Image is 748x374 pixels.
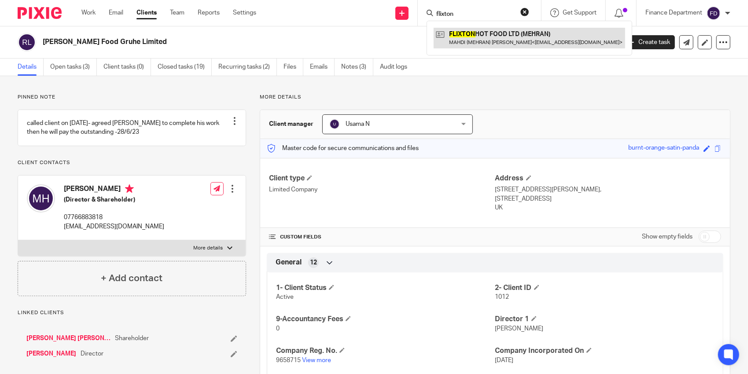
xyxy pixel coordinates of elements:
[101,271,162,285] h4: + Add contact
[284,59,303,76] a: Files
[495,203,721,212] p: UK
[302,357,331,363] a: View more
[269,174,495,183] h4: Client type
[81,8,96,17] a: Work
[435,11,515,18] input: Search
[645,8,702,17] p: Finance Department
[50,59,97,76] a: Open tasks (3)
[495,174,721,183] h4: Address
[276,346,495,356] h4: Company Reg. No.
[276,315,495,324] h4: 9-Accountancy Fees
[103,59,151,76] a: Client tasks (0)
[276,357,301,363] span: 9658715
[18,7,62,19] img: Pixie
[26,349,76,358] a: [PERSON_NAME]
[346,121,370,127] span: Usama N
[276,283,495,293] h4: 1- Client Status
[642,232,693,241] label: Show empty fields
[563,10,597,16] span: Get Support
[27,184,55,213] img: svg%3E
[520,7,529,16] button: Clear
[267,144,419,153] p: Master code for secure communications and files
[115,334,149,343] span: Shareholder
[341,59,373,76] a: Notes (3)
[18,33,36,51] img: svg%3E
[276,294,294,300] span: Active
[276,326,280,332] span: 0
[495,326,544,332] span: [PERSON_NAME]
[495,315,714,324] h4: Director 1
[380,59,414,76] a: Audit logs
[329,119,340,129] img: svg%3E
[233,8,256,17] a: Settings
[495,283,714,293] h4: 2- Client ID
[64,213,164,222] p: 07766883818
[269,185,495,194] p: Limited Company
[64,222,164,231] p: [EMAIL_ADDRESS][DOMAIN_NAME]
[495,185,721,194] p: [STREET_ADDRESS][PERSON_NAME],
[18,59,44,76] a: Details
[260,94,730,101] p: More details
[310,59,335,76] a: Emails
[628,143,699,154] div: burnt-orange-satin-panda
[495,294,509,300] span: 1012
[136,8,157,17] a: Clients
[495,346,714,356] h4: Company Incorporated On
[109,8,123,17] a: Email
[158,59,212,76] a: Closed tasks (19)
[495,357,514,363] span: [DATE]
[310,258,317,267] span: 12
[269,120,313,128] h3: Client manager
[64,195,164,204] h5: (Director & Shareholder)
[218,59,277,76] a: Recurring tasks (2)
[26,334,111,343] a: [PERSON_NAME] [PERSON_NAME]
[269,234,495,241] h4: CUSTOM FIELDS
[276,258,302,267] span: General
[707,6,721,20] img: svg%3E
[125,184,134,193] i: Primary
[198,8,220,17] a: Reports
[193,245,223,252] p: More details
[18,94,246,101] p: Pinned note
[624,35,675,49] a: Create task
[43,37,497,47] h2: [PERSON_NAME] Food Gruhe Limited
[81,349,103,358] span: Director
[495,194,721,203] p: [STREET_ADDRESS]
[18,309,246,316] p: Linked clients
[18,159,246,166] p: Client contacts
[170,8,184,17] a: Team
[64,184,164,195] h4: [PERSON_NAME]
